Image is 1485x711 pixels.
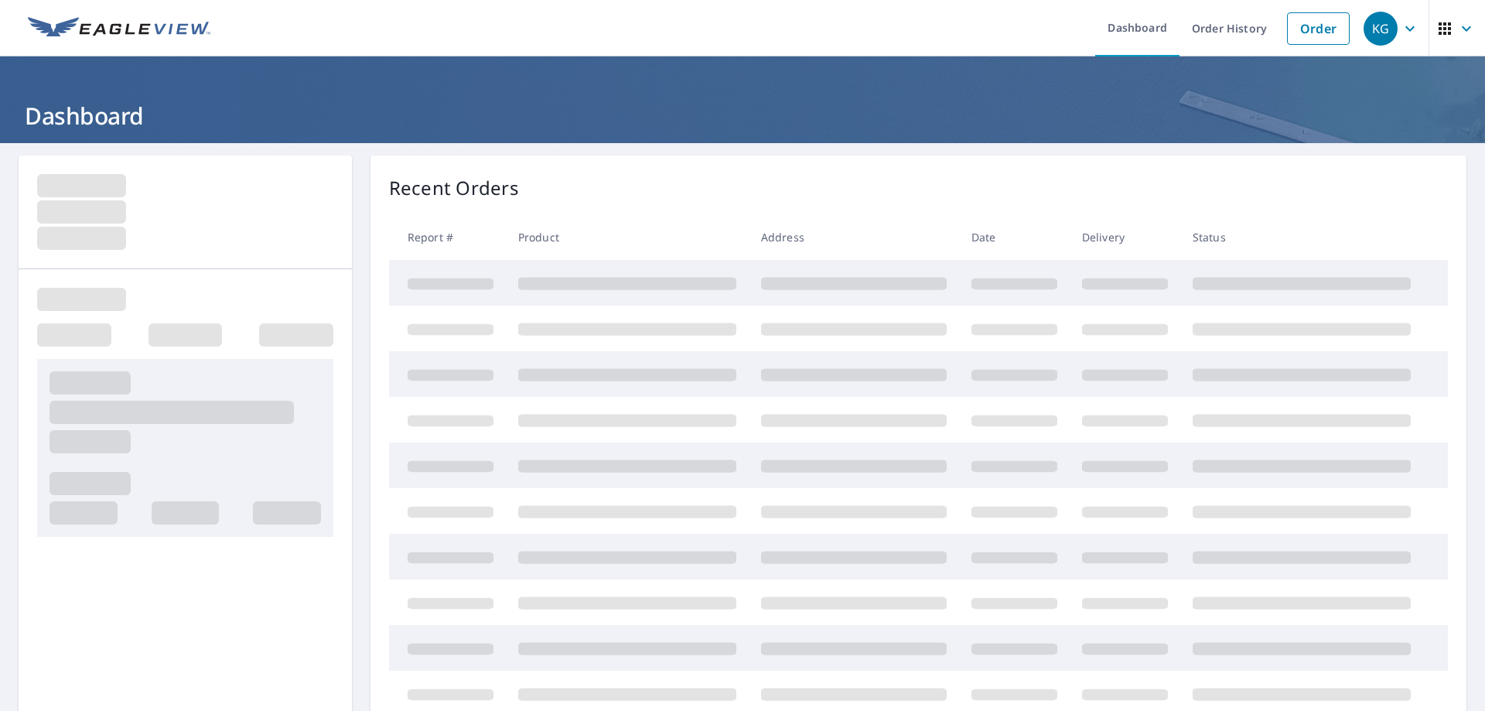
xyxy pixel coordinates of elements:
th: Address [749,214,959,260]
th: Report # [389,214,506,260]
th: Product [506,214,749,260]
a: Order [1287,12,1350,45]
th: Date [959,214,1070,260]
h1: Dashboard [19,100,1466,132]
img: EV Logo [28,17,210,40]
div: KG [1364,12,1398,46]
th: Status [1180,214,1423,260]
th: Delivery [1070,214,1180,260]
p: Recent Orders [389,174,519,202]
